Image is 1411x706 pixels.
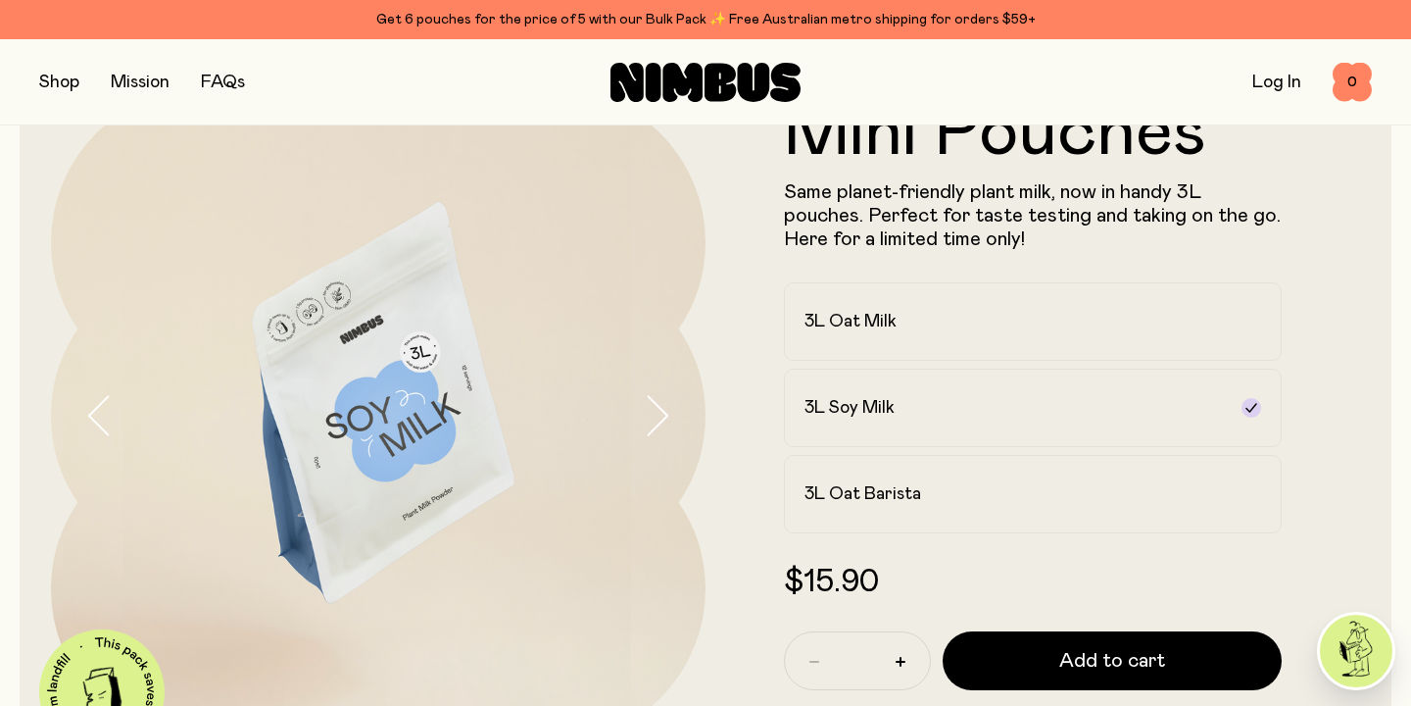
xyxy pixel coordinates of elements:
[804,482,921,506] h2: 3L Oat Barista
[784,567,879,598] span: $15.90
[1320,615,1392,687] img: agent
[804,396,895,420] h2: 3L Soy Milk
[201,74,245,91] a: FAQs
[804,310,897,333] h2: 3L Oat Milk
[943,631,1282,690] button: Add to cart
[1252,74,1301,91] a: Log In
[1059,647,1165,675] span: Add to cart
[39,8,1372,31] div: Get 6 pouches for the price of 5 with our Bulk Pack ✨ Free Australian metro shipping for orders $59+
[784,98,1282,169] h1: Mini Pouches
[1333,63,1372,102] button: 0
[111,74,170,91] a: Mission
[784,180,1282,251] p: Same planet-friendly plant milk, now in handy 3L pouches. Perfect for taste testing and taking on...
